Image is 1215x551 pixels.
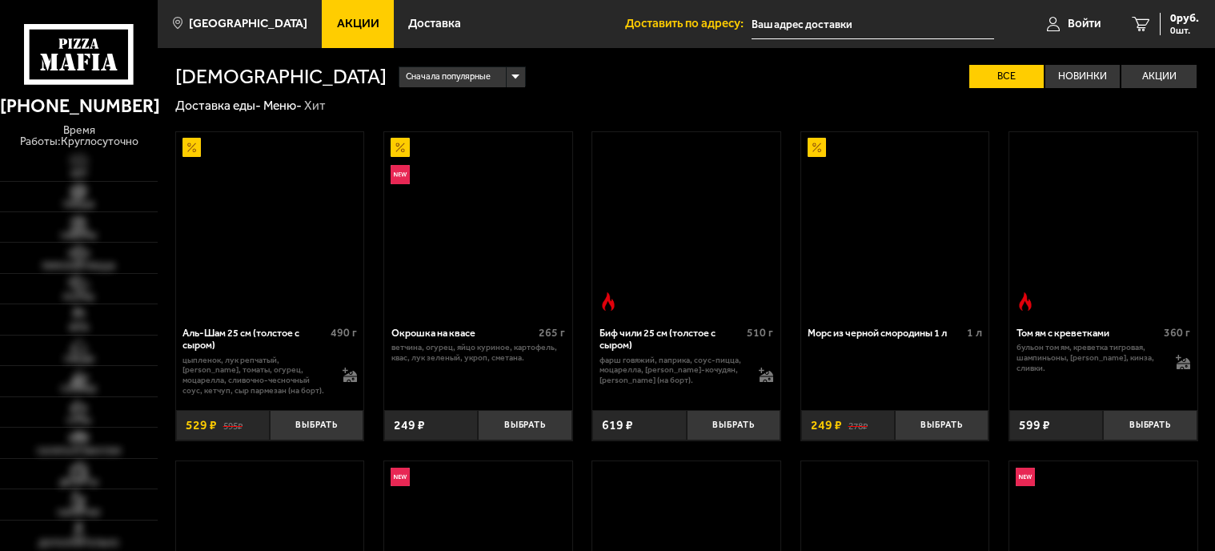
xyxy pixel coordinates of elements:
[384,132,572,318] a: АкционныйНовинкаОкрошка на квасе
[1016,468,1035,487] img: Новинка
[895,410,988,441] button: Выбрать
[175,66,387,86] h1: [DEMOGRAPHIC_DATA]
[967,326,982,340] span: 1 л
[1045,65,1120,88] label: Новинки
[747,326,773,340] span: 510 г
[263,98,302,113] a: Меню-
[801,132,989,318] a: АкционныйМорс из черной смородины 1 л
[969,65,1044,88] label: Все
[1170,13,1199,24] span: 0 руб.
[599,356,746,386] p: фарш говяжий, паприка, соус-пицца, моцарелла, [PERSON_NAME]-кочудян, [PERSON_NAME] (на борт).
[599,327,743,351] div: Биф чили 25 см (толстое с сыром)
[223,419,243,432] s: 595 ₽
[808,138,827,157] img: Акционный
[337,18,379,30] span: Акции
[1017,343,1163,373] p: бульон том ям, креветка тигровая, шампиньоны, [PERSON_NAME], кинза, сливки.
[408,18,461,30] span: Доставка
[1164,326,1190,340] span: 360 г
[175,98,261,113] a: Доставка еды-
[599,292,618,312] img: Острое блюдо
[391,138,410,157] img: Акционный
[391,343,565,363] p: ветчина, огурец, яйцо куриное, картофель, квас, лук зеленый, укроп, сметана.
[625,18,752,30] span: Доставить по адресу:
[182,138,202,157] img: Акционный
[182,356,329,396] p: цыпленок, лук репчатый, [PERSON_NAME], томаты, огурец, моцарелла, сливочно-чесночный соус, кетчуп...
[391,165,410,184] img: Новинка
[1068,18,1101,30] span: Войти
[406,65,491,89] span: Сначала популярные
[394,419,425,432] span: 249 ₽
[1121,65,1196,88] label: Акции
[270,410,363,441] button: Выбрать
[752,10,995,39] input: Ваш адрес доставки
[848,419,868,432] s: 278 ₽
[687,410,780,441] button: Выбрать
[176,132,364,318] a: АкционныйАль-Шам 25 см (толстое с сыром)
[539,326,565,340] span: 265 г
[189,18,307,30] span: [GEOGRAPHIC_DATA]
[391,468,410,487] img: Новинка
[391,327,535,339] div: Окрошка на квасе
[592,132,780,318] a: Острое блюдоБиф чили 25 см (толстое с сыром)
[808,327,962,339] div: Морс из черной смородины 1 л
[1019,419,1050,432] span: 599 ₽
[602,419,633,432] span: 619 ₽
[1016,292,1035,312] img: Острое блюдо
[1103,410,1197,441] button: Выбрать
[186,419,217,432] span: 529 ₽
[811,419,842,432] span: 249 ₽
[1017,327,1160,339] div: Том ям с креветками
[1009,132,1197,318] a: Острое блюдоТом ям с креветками
[304,98,326,115] div: Хит
[182,327,326,351] div: Аль-Шам 25 см (толстое с сыром)
[1170,26,1199,35] span: 0 шт.
[478,410,571,441] button: Выбрать
[331,326,357,340] span: 490 г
